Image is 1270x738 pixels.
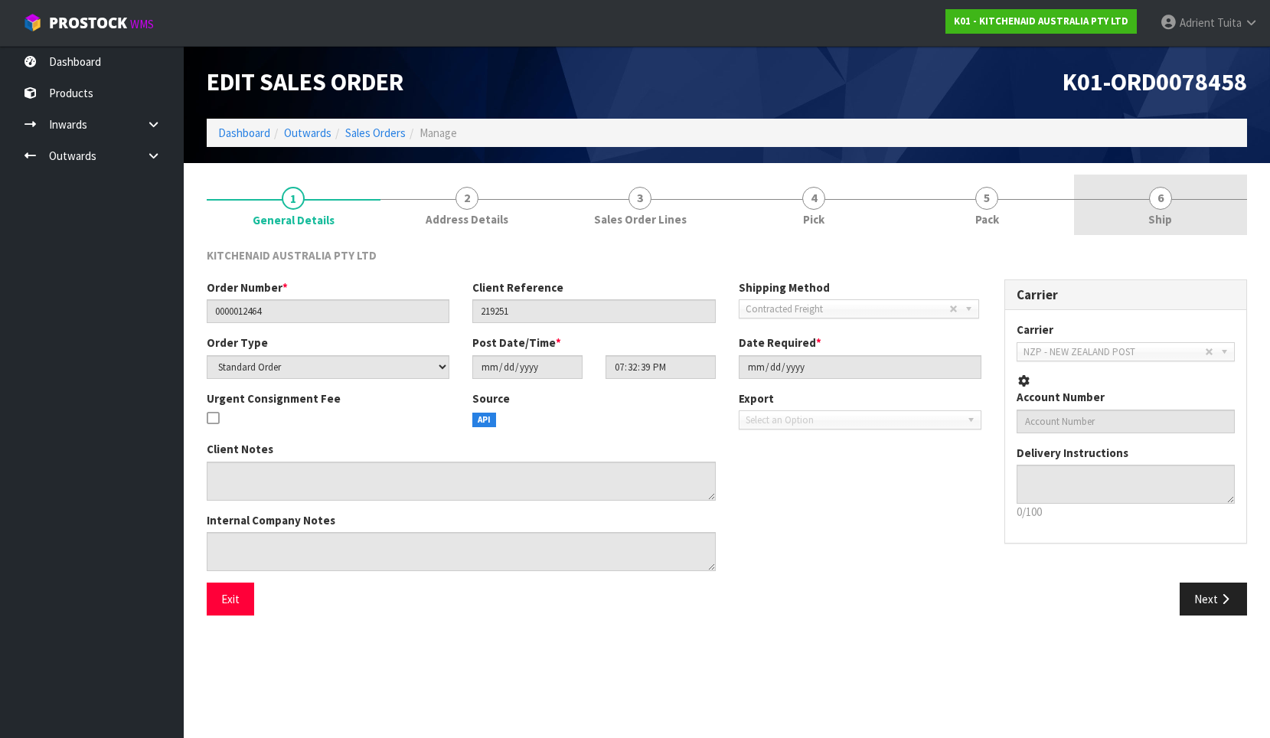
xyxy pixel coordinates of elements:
strong: K01 - KITCHENAID AUSTRALIA PTY LTD [954,15,1128,28]
img: cube-alt.png [23,13,42,32]
input: Account Number [1017,410,1235,433]
span: ProStock [49,13,127,33]
label: Account Number [1017,389,1105,405]
span: Pick [803,211,824,227]
label: Client Reference [472,279,563,296]
label: Internal Company Notes [207,512,335,528]
a: Outwards [284,126,331,140]
label: Shipping Method [739,279,830,296]
label: Client Notes [207,441,273,457]
span: Contracted Freight [746,300,949,318]
span: Adrient [1180,15,1215,30]
span: Sales Order Lines [594,211,687,227]
span: 6 [1149,187,1172,210]
label: Date Required [739,335,821,351]
a: Dashboard [218,126,270,140]
span: NZP - NEW ZEALAND POST [1024,343,1205,361]
span: 4 [802,187,825,210]
label: Export [739,390,774,407]
label: Source [472,390,510,407]
span: Manage [420,126,457,140]
span: General Details [253,212,335,228]
label: Urgent Consignment Fee [207,390,341,407]
input: Client Reference [472,299,715,323]
label: Order Number [207,279,288,296]
span: Address Details [426,211,508,227]
span: 3 [628,187,651,210]
span: 2 [455,187,478,210]
span: Select an Option [746,411,961,429]
span: Tuita [1217,15,1242,30]
span: General Details [207,236,1247,627]
span: API [472,413,496,428]
span: 5 [975,187,998,210]
label: Order Type [207,335,268,351]
button: Next [1180,583,1247,616]
button: Exit [207,583,254,616]
span: Pack [975,211,999,227]
a: K01 - KITCHENAID AUSTRALIA PTY LTD [945,9,1137,34]
p: 0/100 [1017,504,1235,520]
h3: Carrier [1017,288,1235,302]
label: Delivery Instructions [1017,445,1128,461]
input: Order Number [207,299,449,323]
label: Carrier [1017,322,1053,338]
a: Sales Orders [345,126,406,140]
span: Edit Sales Order [207,67,403,97]
span: KITCHENAID AUSTRALIA PTY LTD [207,248,377,263]
label: Post Date/Time [472,335,561,351]
span: Ship [1148,211,1172,227]
small: WMS [130,17,154,31]
span: 1 [282,187,305,210]
span: K01-ORD0078458 [1063,67,1247,97]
